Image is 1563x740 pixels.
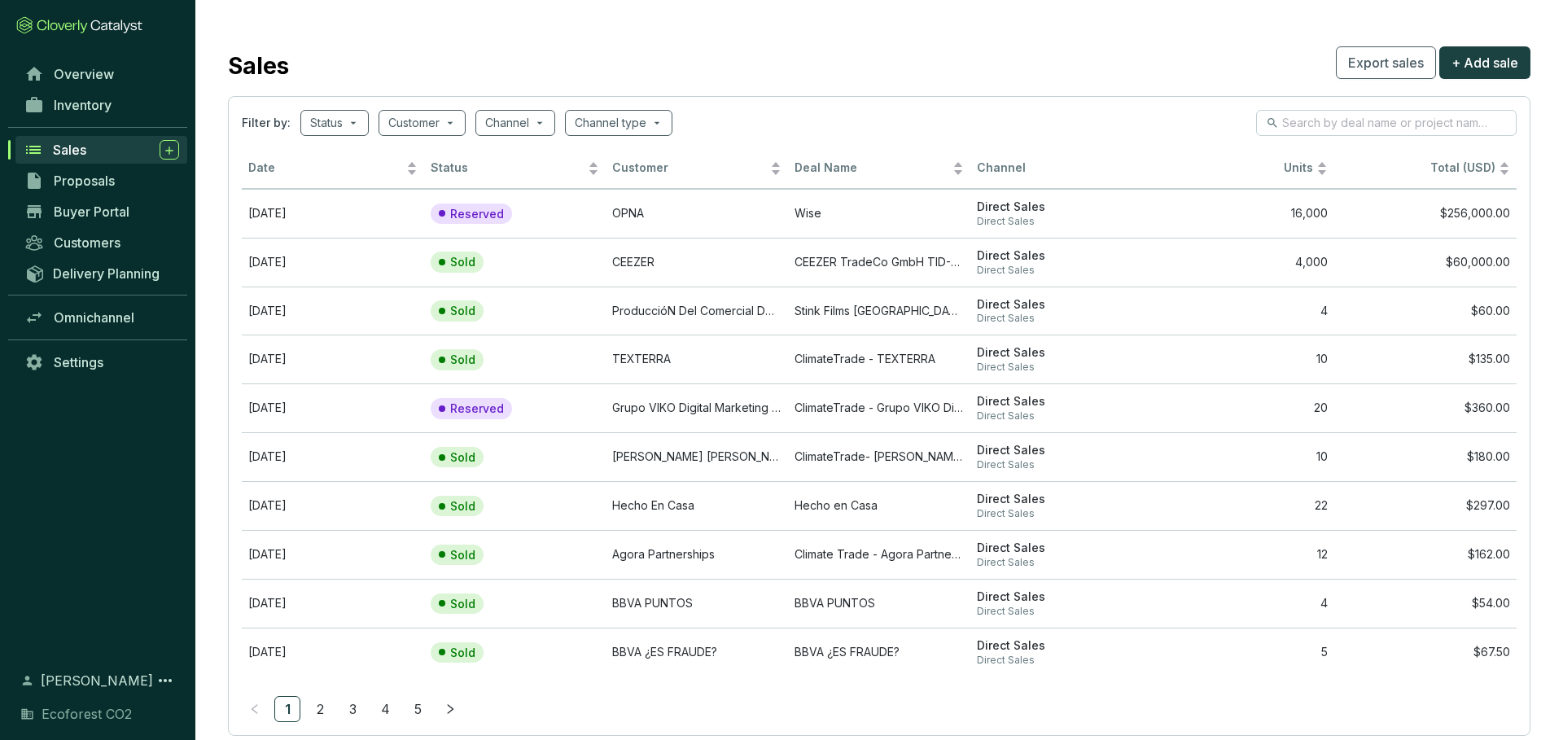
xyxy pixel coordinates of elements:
td: Jun 25 2025 [242,383,424,432]
td: Jul 14 2025 [242,530,424,579]
li: Previous Page [242,696,268,722]
td: $135.00 [1334,335,1517,383]
td: $297.00 [1334,481,1517,530]
button: right [437,696,463,722]
td: 4 [1153,287,1335,335]
li: 3 [339,696,366,722]
span: Filter by: [242,115,291,131]
span: Ecoforest CO2 [42,704,132,724]
span: Sales [53,142,86,158]
span: Direct Sales [977,264,1146,277]
td: Jul 17 2025 [242,579,424,628]
span: Direct Sales [977,556,1146,569]
td: CEEZER [606,238,788,287]
a: 3 [340,697,365,721]
a: Customers [16,229,187,256]
p: Sold [450,255,475,269]
p: Sold [450,450,475,465]
td: BBVA ¿ES FRAUDE? [606,628,788,677]
span: Direct Sales [977,654,1146,667]
span: Direct Sales [977,589,1146,605]
p: Sold [450,499,475,514]
p: Reserved [450,401,504,416]
p: Sold [450,304,475,318]
td: Wise [788,189,970,238]
span: Direct Sales [977,443,1146,458]
td: $162.00 [1334,530,1517,579]
td: 10 [1153,335,1335,383]
td: 16,000 [1153,189,1335,238]
p: Sold [450,548,475,563]
td: $60.00 [1334,287,1517,335]
span: Direct Sales [977,345,1146,361]
td: ClimateTrade- ERIC JOHNSON STEELE AND SARAH CARDELLA STEELE [788,432,970,481]
span: Export sales [1348,53,1424,72]
p: Reserved [450,207,504,221]
td: BBVA PUNTOS [788,579,970,628]
li: 5 [405,696,431,722]
td: Aug 11 2025 [242,287,424,335]
td: Climate Trade - Agora Partnerships [788,530,970,579]
a: 4 [373,697,397,721]
span: Customer [612,160,767,176]
span: Proposals [54,173,115,189]
span: Status [431,160,585,176]
td: 4,000 [1153,238,1335,287]
span: Deal Name [795,160,949,176]
td: Jul 08 2025 [242,481,424,530]
a: Delivery Planning [16,260,187,287]
td: $256,000.00 [1334,189,1517,238]
span: Direct Sales [977,297,1146,313]
span: Direct Sales [977,248,1146,264]
span: Direct Sales [977,215,1146,228]
span: Omnichannel [54,309,134,326]
td: Hecho en Casa [788,481,970,530]
td: 12 [1153,530,1335,579]
button: left [242,696,268,722]
span: Direct Sales [977,199,1146,215]
a: Inventory [16,91,187,119]
a: Overview [16,60,187,88]
button: + Add sale [1439,46,1530,79]
th: Customer [606,149,788,189]
button: Export sales [1336,46,1436,79]
td: 10 [1153,432,1335,481]
td: Jul 02 2025 [242,432,424,481]
td: ERIC JOHNSON STEELE AND SARAH CARDELLA STEELE [606,432,788,481]
p: Sold [450,646,475,660]
td: $360.00 [1334,383,1517,432]
td: Stink Films Mexico [788,287,970,335]
span: Delivery Planning [53,265,160,282]
span: Direct Sales [977,605,1146,618]
span: Settings [54,354,103,370]
span: Overview [54,66,114,82]
span: Direct Sales [977,541,1146,556]
span: Inventory [54,97,112,113]
a: Proposals [16,167,187,195]
span: Direct Sales [977,312,1146,325]
td: BBVA ¿ES FRAUDE? [788,628,970,677]
li: Next Page [437,696,463,722]
td: TEXTERRA [606,335,788,383]
span: right [444,703,456,715]
th: Date [242,149,424,189]
a: Settings [16,348,187,376]
td: Hecho En Casa [606,481,788,530]
td: $180.00 [1334,432,1517,481]
span: Direct Sales [977,361,1146,374]
td: $60,000.00 [1334,238,1517,287]
span: Direct Sales [977,638,1146,654]
td: Nov 30 2025 [242,189,424,238]
span: Direct Sales [977,458,1146,471]
h2: Sales [228,49,289,83]
span: Buyer Portal [54,204,129,220]
th: Status [424,149,606,189]
td: Jul 28 2025 [242,628,424,677]
span: Total (USD) [1430,160,1495,174]
td: $67.50 [1334,628,1517,677]
a: 2 [308,697,332,721]
td: ClimateTrade - TEXTERRA [788,335,970,383]
span: + Add sale [1451,53,1518,72]
a: Buyer Portal [16,198,187,226]
td: Jun 23 2025 [242,335,424,383]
